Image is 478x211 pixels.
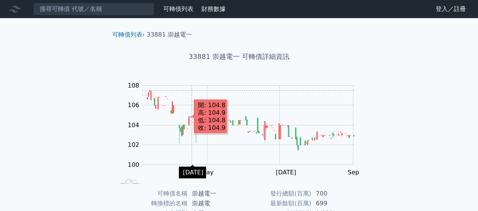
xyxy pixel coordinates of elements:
[112,30,145,39] li: ›
[128,82,139,89] tspan: 108
[128,102,139,109] tspan: 106
[112,31,142,38] a: 可轉債列表
[33,3,154,15] input: 搜尋可轉債 代號／名稱
[128,122,139,129] tspan: 104
[239,189,311,199] td: 發行總額(百萬)
[124,82,365,176] g: Chart
[128,161,139,168] tspan: 100
[239,199,311,208] td: 最新餘額(百萬)
[106,51,372,62] h1: 33881 崇越電一 可轉債詳細資訊
[187,189,239,199] td: 崇越電一
[430,3,472,15] a: 登入／註冊
[348,169,359,176] tspan: Sep
[187,199,239,208] td: 崇越電
[147,30,192,39] li: 33881 崇越電一
[128,141,139,148] tspan: 102
[311,189,363,199] td: 700
[201,169,213,176] tspan: May
[115,199,187,208] td: 轉換標的名稱
[163,5,193,12] a: 可轉債列表
[115,189,187,199] td: 可轉債名稱
[276,169,296,176] tspan: [DATE]
[311,199,363,208] td: 699
[201,5,226,12] a: 財務數據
